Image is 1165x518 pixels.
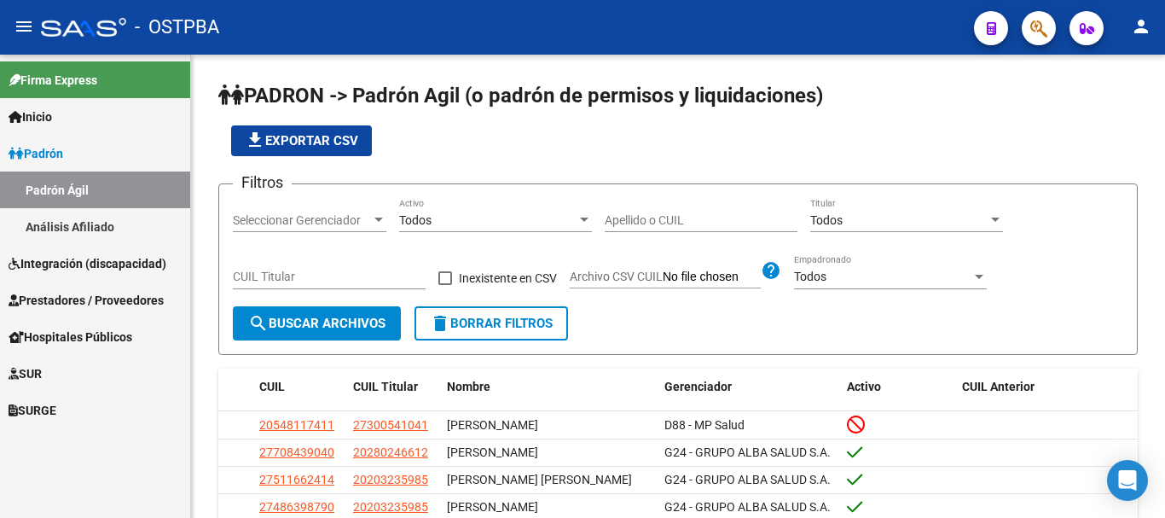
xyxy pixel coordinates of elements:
span: [PERSON_NAME] [447,500,538,514]
mat-icon: person [1131,16,1151,37]
span: SUR [9,364,42,383]
span: Borrar Filtros [430,316,553,331]
span: Todos [810,213,843,227]
mat-icon: delete [430,313,450,334]
span: - OSTPBA [135,9,219,46]
datatable-header-cell: Nombre [440,369,658,405]
span: CUIL Titular [353,380,418,393]
span: Integración (discapacidad) [9,254,166,273]
mat-icon: help [761,260,781,281]
span: [PERSON_NAME] [PERSON_NAME] [447,473,632,486]
button: Borrar Filtros [414,306,568,340]
input: Archivo CSV CUIL [663,270,761,285]
span: 20203235985 [353,500,428,514]
span: Seleccionar Gerenciador [233,213,371,228]
span: 27708439040 [259,445,334,459]
span: Padrón [9,144,63,163]
span: G24 - GRUPO ALBA SALUD S.A. [664,500,831,514]
span: Exportar CSV [245,133,358,148]
span: G24 - GRUPO ALBA SALUD S.A. [664,445,831,459]
datatable-header-cell: CUIL Titular [346,369,440,405]
span: [PERSON_NAME] [447,418,538,432]
datatable-header-cell: Activo [840,369,955,405]
h3: Filtros [233,171,292,195]
span: Todos [399,213,432,227]
span: Nombre [447,380,490,393]
span: Prestadores / Proveedores [9,291,164,310]
span: Hospitales Públicos [9,328,132,346]
span: 20280246612 [353,445,428,459]
mat-icon: file_download [245,130,265,150]
span: PADRON -> Padrón Agil (o padrón de permisos y liquidaciones) [218,84,823,108]
mat-icon: search [248,313,269,334]
span: Inexistente en CSV [459,268,557,288]
span: G24 - GRUPO ALBA SALUD S.A. [664,473,831,486]
span: Todos [794,270,826,283]
span: CUIL [259,380,285,393]
span: 27486398790 [259,500,334,514]
span: Buscar Archivos [248,316,385,331]
span: CUIL Anterior [962,380,1035,393]
datatable-header-cell: CUIL [252,369,346,405]
span: 20548117411 [259,418,334,432]
span: Gerenciador [664,380,732,393]
span: Archivo CSV CUIL [570,270,663,283]
button: Buscar Archivos [233,306,401,340]
mat-icon: menu [14,16,34,37]
datatable-header-cell: Gerenciador [658,369,841,405]
span: SURGE [9,401,56,420]
span: D88 - MP Salud [664,418,745,432]
span: Activo [847,380,881,393]
span: Inicio [9,108,52,126]
datatable-header-cell: CUIL Anterior [955,369,1139,405]
div: Open Intercom Messenger [1107,460,1148,501]
span: 20203235985 [353,473,428,486]
span: 27300541041 [353,418,428,432]
button: Exportar CSV [231,125,372,156]
span: 27511662414 [259,473,334,486]
span: [PERSON_NAME] [447,445,538,459]
span: Firma Express [9,71,97,90]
